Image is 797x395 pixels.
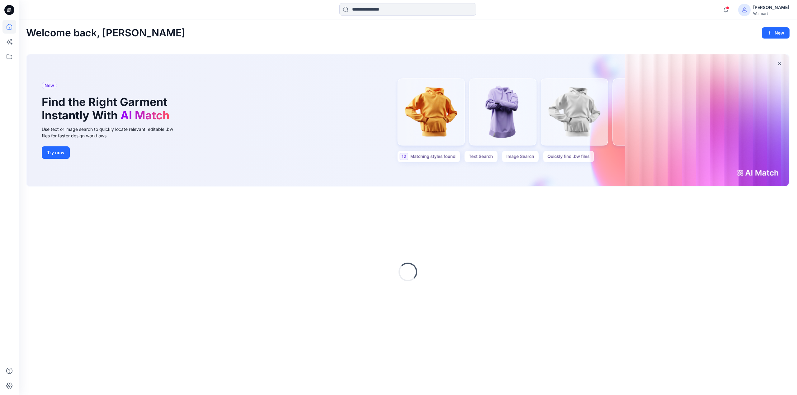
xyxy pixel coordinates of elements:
[45,82,54,89] span: New
[762,27,790,39] button: New
[42,95,172,122] h1: Find the Right Garment Instantly With
[742,7,747,12] svg: avatar
[120,108,169,122] span: AI Match
[753,11,789,16] div: Walmart
[753,4,789,11] div: [PERSON_NAME]
[42,146,70,159] button: Try now
[26,27,185,39] h2: Welcome back, [PERSON_NAME]
[42,126,182,139] div: Use text or image search to quickly locate relevant, editable .bw files for faster design workflows.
